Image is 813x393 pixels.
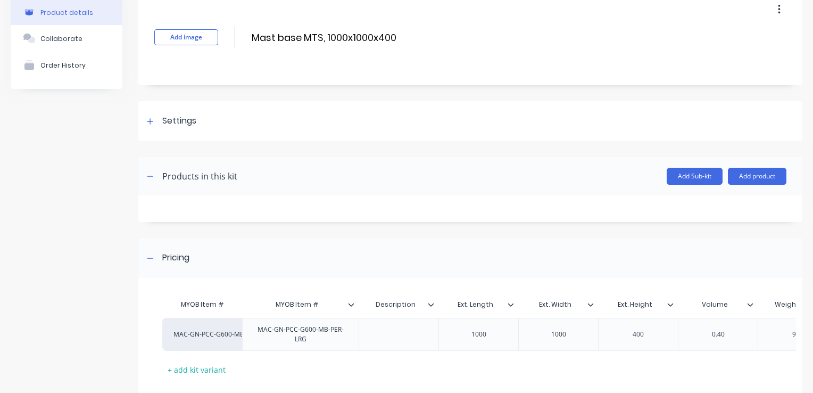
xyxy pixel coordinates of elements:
[247,323,354,346] div: MAC-GN-PCC-G600-MB-PER-LRG
[438,294,518,315] div: Ext. Length
[40,35,82,43] div: Collaborate
[242,291,352,318] div: MYOB Item #
[692,327,745,341] div: 0.40
[678,294,758,315] div: Volume
[251,30,439,45] input: Enter kit name
[162,362,231,378] div: + add kit variant
[667,168,723,185] button: Add Sub-kit
[162,170,237,183] div: Products in this kit
[598,291,671,318] div: Ext. Height
[359,294,438,315] div: Description
[162,294,242,315] div: MYOB Item #
[40,9,93,17] div: Product details
[162,251,189,265] div: Pricing
[518,291,592,318] div: Ext. Width
[154,29,218,45] button: Add image
[11,52,122,78] button: Order History
[678,291,751,318] div: Volume
[518,294,598,315] div: Ext. Width
[452,327,505,341] div: 1000
[359,291,432,318] div: Description
[40,61,86,69] div: Order History
[728,168,786,185] button: Add product
[173,330,232,339] div: MAC-GN-PCC-G600-MB-PER-LRG
[162,114,196,128] div: Settings
[11,25,122,52] button: Collaborate
[532,327,585,341] div: 1000
[242,294,359,315] div: MYOB Item #
[598,294,678,315] div: Ext. Height
[612,327,665,341] div: 400
[438,291,512,318] div: Ext. Length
